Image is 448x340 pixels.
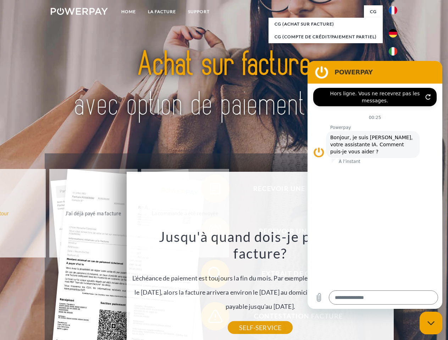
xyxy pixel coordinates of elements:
img: fr [389,6,397,15]
a: CG (achat sur facture) [269,18,383,30]
iframe: Bouton de lancement de la fenêtre de messagerie, conversation en cours [420,312,442,334]
a: CG (Compte de crédit/paiement partiel) [269,30,383,43]
img: logo-powerpay-white.svg [51,8,108,15]
a: Home [115,5,142,18]
img: it [389,47,397,56]
h3: Jusqu'à quand dois-je payer ma facture? [131,228,390,262]
a: SELF-SERVICE [228,321,293,334]
img: de [389,29,397,38]
div: L'échéance de paiement est toujours la fin du mois. Par exemple, si la commande a été passée le [... [131,228,390,328]
iframe: Fenêtre de messagerie [308,61,442,309]
a: Support [182,5,216,18]
div: J'ai déjà payé ma facture [54,208,133,218]
img: title-powerpay_fr.svg [68,34,380,136]
a: LA FACTURE [142,5,182,18]
a: CG [364,5,383,18]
